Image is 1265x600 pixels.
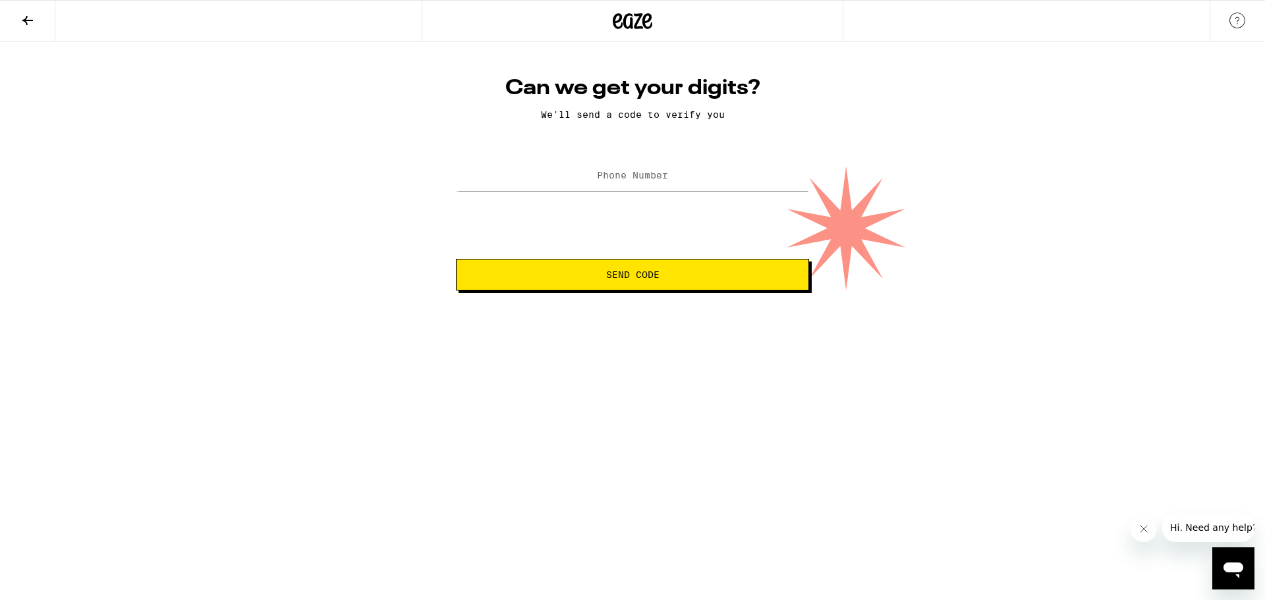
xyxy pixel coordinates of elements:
p: We'll send a code to verify you [456,109,809,120]
iframe: Close message [1131,516,1157,542]
span: Hi. Need any help? [8,9,95,20]
iframe: Message from company [1162,513,1254,542]
iframe: Button to launch messaging window [1212,547,1254,589]
h1: Can we get your digits? [456,75,809,101]
input: Phone Number [456,161,809,191]
label: Phone Number [597,170,668,180]
button: Send Code [456,259,809,290]
span: Send Code [606,270,660,279]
